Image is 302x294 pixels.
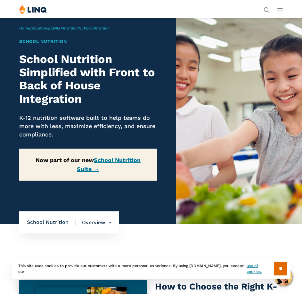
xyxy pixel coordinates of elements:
[19,38,157,45] h1: School Nutrition
[247,263,274,274] a: use of cookies.
[19,4,47,14] img: LINQ | K‑12 Software
[277,6,283,13] button: Open Main Menu
[264,4,269,12] nav: Utility Navigation
[176,18,302,224] img: School Nutrition Banner
[79,26,110,30] span: School Nutrition
[36,157,141,172] strong: Now part of our new
[51,26,78,30] a: LINQ Nutrition
[19,26,110,30] span: / / /
[264,6,269,12] button: Open Search Bar
[77,157,141,172] a: School Nutrition Suite →
[27,219,76,226] span: School Nutrition
[76,211,111,234] li: Overview
[32,26,49,30] a: Solutions
[19,53,157,106] h2: School Nutrition Simplified with Front to Back of House Integration
[19,26,30,30] a: Home
[19,114,157,138] p: K-12 nutrition software built to help teams do more with less, maximize efficiency, and ensure co...
[12,258,290,279] div: This site uses cookies to provide our customers with a more personal experience. By using [DOMAIN...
